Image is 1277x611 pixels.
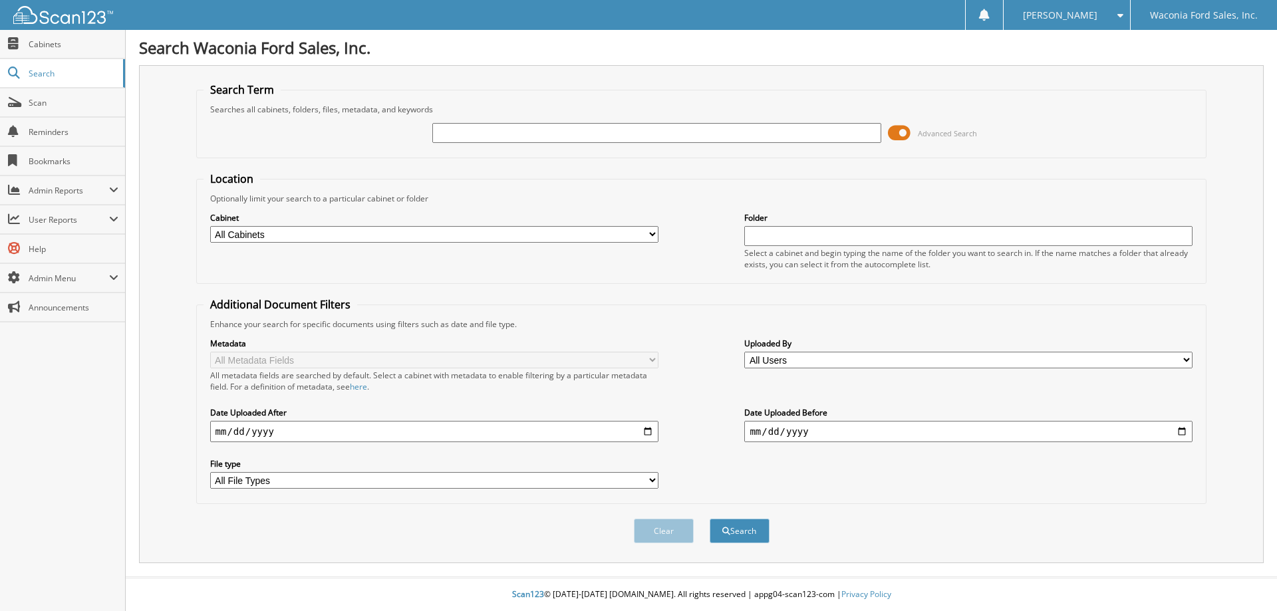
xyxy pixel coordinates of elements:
div: All metadata fields are searched by default. Select a cabinet with metadata to enable filtering b... [210,370,658,392]
span: Reminders [29,126,118,138]
span: Admin Reports [29,185,109,196]
label: File type [210,458,658,469]
legend: Search Term [204,82,281,97]
span: Search [29,68,116,79]
a: Privacy Policy [841,588,891,600]
iframe: Chat Widget [1210,547,1277,611]
legend: Additional Document Filters [204,297,357,312]
span: Scan123 [512,588,544,600]
label: Metadata [210,338,658,349]
a: here [350,381,367,392]
span: Announcements [29,302,118,313]
label: Date Uploaded Before [744,407,1193,418]
button: Search [710,519,770,543]
label: Cabinet [210,212,658,223]
span: Waconia Ford Sales, Inc. [1150,11,1258,19]
input: start [210,421,658,442]
div: © [DATE]-[DATE] [DOMAIN_NAME]. All rights reserved | appg04-scan123-com | [126,578,1277,611]
span: Scan [29,97,118,108]
label: Date Uploaded After [210,407,658,418]
label: Uploaded By [744,338,1193,349]
legend: Location [204,172,260,186]
span: Admin Menu [29,273,109,284]
span: User Reports [29,214,109,225]
h1: Search Waconia Ford Sales, Inc. [139,37,1264,59]
div: Searches all cabinets, folders, files, metadata, and keywords [204,104,1200,115]
span: Help [29,243,118,255]
div: Optionally limit your search to a particular cabinet or folder [204,193,1200,204]
div: Select a cabinet and begin typing the name of the folder you want to search in. If the name match... [744,247,1193,270]
label: Folder [744,212,1193,223]
span: [PERSON_NAME] [1023,11,1097,19]
div: Enhance your search for specific documents using filters such as date and file type. [204,318,1200,330]
input: end [744,421,1193,442]
span: Cabinets [29,39,118,50]
button: Clear [634,519,694,543]
img: scan123-logo-white.svg [13,6,113,24]
span: Advanced Search [918,128,977,138]
span: Bookmarks [29,156,118,167]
